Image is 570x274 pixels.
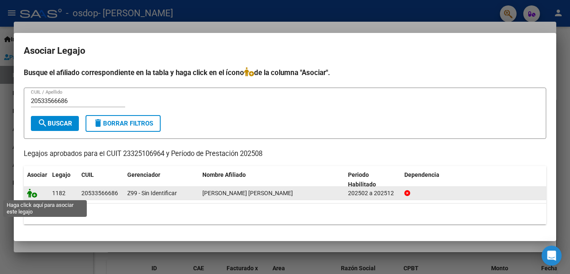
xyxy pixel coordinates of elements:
span: CORTEZ ACIAR RAYHAN LISANDRO [202,190,293,196]
p: Legajos aprobados para el CUIT 23325106964 y Período de Prestación 202508 [24,149,546,159]
h4: Busque el afiliado correspondiente en la tabla y haga click en el ícono de la columna "Asociar". [24,67,546,78]
datatable-header-cell: Gerenciador [124,166,199,194]
span: Z99 - Sin Identificar [127,190,177,196]
datatable-header-cell: Periodo Habilitado [345,166,401,194]
mat-icon: delete [93,118,103,128]
span: Nombre Afiliado [202,171,246,178]
div: 202502 a 202512 [348,189,398,198]
span: Borrar Filtros [93,120,153,127]
datatable-header-cell: Asociar [24,166,49,194]
span: Asociar [27,171,47,178]
datatable-header-cell: Legajo [49,166,78,194]
span: Periodo Habilitado [348,171,376,188]
button: Buscar [31,116,79,131]
div: 1 registros [24,204,546,224]
datatable-header-cell: CUIL [78,166,124,194]
button: Borrar Filtros [86,115,161,132]
span: Buscar [38,120,72,127]
div: 20533566686 [81,189,118,198]
span: Gerenciador [127,171,160,178]
mat-icon: search [38,118,48,128]
span: Legajo [52,171,71,178]
div: Open Intercom Messenger [542,246,562,266]
datatable-header-cell: Nombre Afiliado [199,166,345,194]
span: 1182 [52,190,66,196]
datatable-header-cell: Dependencia [401,166,547,194]
span: Dependencia [404,171,439,178]
span: CUIL [81,171,94,178]
h2: Asociar Legajo [24,43,546,59]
